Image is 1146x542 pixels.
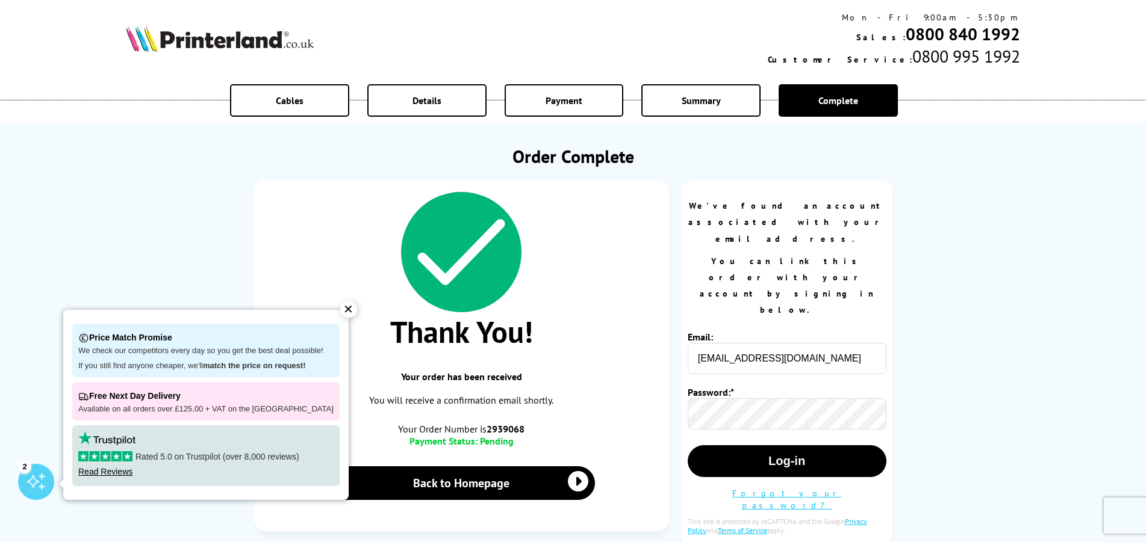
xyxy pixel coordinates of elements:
p: Free Next Day Delivery [78,388,334,404]
label: Email: [688,331,737,343]
span: Pending [480,435,514,447]
img: Printerland Logo [126,25,314,52]
span: Payment [546,94,582,106]
a: Privacy Policy [688,517,867,535]
span: Your order has been received [266,371,657,383]
div: ✕ [340,301,357,318]
p: You will receive a confirmation email shortly. [266,392,657,408]
div: 2 [18,460,31,473]
span: Your Order Number is [266,423,657,435]
a: 0800 840 1992 [906,23,1020,45]
p: Price Match Promise [78,330,334,346]
span: Cables [276,94,304,106]
button: Log-in [688,445,886,477]
span: Details [413,94,441,106]
span: Customer Service: [768,54,912,65]
p: You can link this order with your account by signing in below. [688,253,886,319]
span: Thank You! [266,312,657,351]
b: 2939068 [487,423,525,435]
img: stars-5.svg [78,451,132,461]
span: Summary [682,94,721,106]
p: We check our competitors every day so you get the best deal possible! [78,346,334,356]
p: If you still find anyone cheaper, we'll [78,361,334,371]
strong: match the price on request! [203,361,305,370]
a: Forgot your password? [732,488,841,511]
a: Back to Homepage [328,466,596,500]
span: Sales: [856,32,906,43]
div: This site is protected by reCAPTCHA and the Google and apply. [688,517,886,535]
label: Password:* [688,386,737,398]
span: 0800 995 1992 [912,45,1020,67]
h1: Order Complete [254,144,892,168]
div: Mon - Fri 9:00am - 5:30pm [768,12,1020,23]
span: Payment Status: [410,435,478,447]
img: trustpilot rating [78,431,135,445]
p: We've found an account associated with your email address. [688,198,886,247]
p: Rated 5.0 on Trustpilot (over 8,000 reviews) [78,451,334,462]
a: Read Reviews [78,467,132,476]
a: Terms of Service [718,526,767,535]
span: Complete [818,94,858,106]
p: Available on all orders over £125.00 + VAT on the [GEOGRAPHIC_DATA] [78,404,334,414]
